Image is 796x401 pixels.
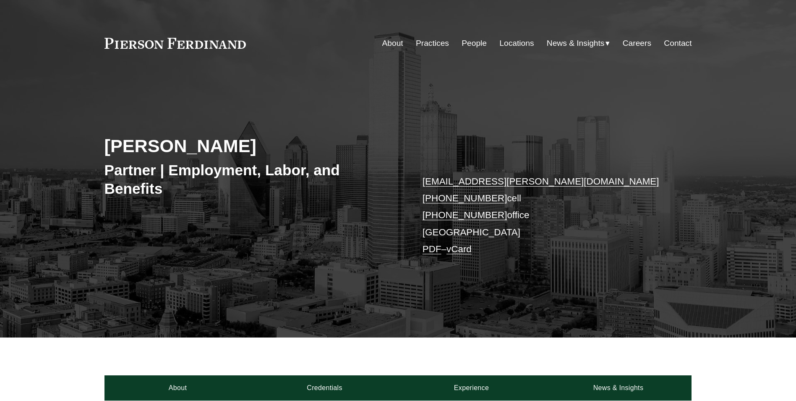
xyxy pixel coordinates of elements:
h3: Partner | Employment, Labor, and Benefits [104,161,398,198]
a: vCard [446,244,472,254]
a: Locations [499,35,534,51]
a: Contact [664,35,692,51]
a: Credentials [251,375,398,401]
a: People [462,35,487,51]
a: News & Insights [545,375,692,401]
a: [EMAIL_ADDRESS][PERSON_NAME][DOMAIN_NAME] [423,176,659,187]
a: Practices [416,35,449,51]
a: Experience [398,375,545,401]
a: About [382,35,403,51]
a: [PHONE_NUMBER] [423,193,507,203]
span: News & Insights [547,36,605,51]
a: folder dropdown [547,35,610,51]
a: About [104,375,251,401]
p: cell office [GEOGRAPHIC_DATA] – [423,173,667,258]
h2: [PERSON_NAME] [104,135,398,157]
a: [PHONE_NUMBER] [423,210,507,220]
a: Careers [623,35,651,51]
a: PDF [423,244,441,254]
